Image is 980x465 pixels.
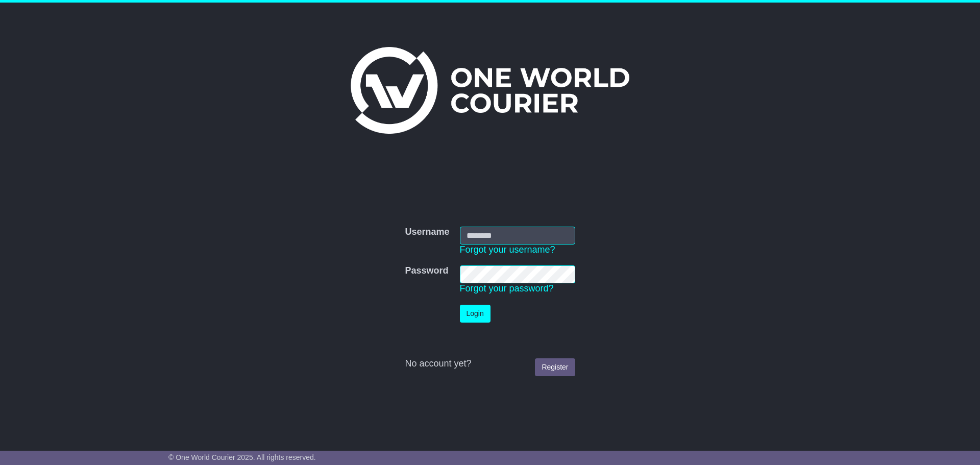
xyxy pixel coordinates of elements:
a: Forgot your password? [460,283,554,293]
span: © One World Courier 2025. All rights reserved. [168,453,316,461]
button: Login [460,305,491,323]
img: One World [351,47,629,134]
label: Username [405,227,449,238]
label: Password [405,265,448,277]
a: Forgot your username? [460,244,555,255]
a: Register [535,358,575,376]
div: No account yet? [405,358,575,370]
